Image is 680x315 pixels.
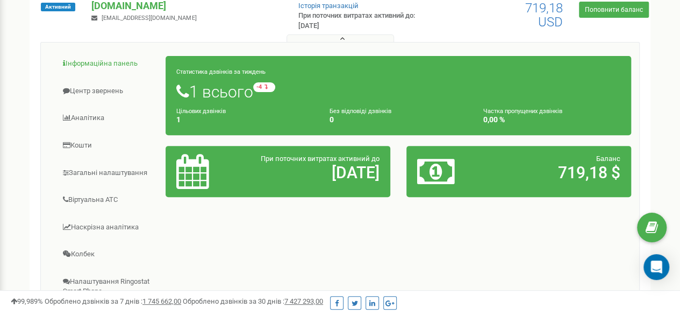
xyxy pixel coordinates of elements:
p: При поточних витратах активний до: [DATE] [298,11,436,31]
a: Центр звернень [49,78,166,104]
a: Інформаційна панель [49,51,166,77]
span: Оброблено дзвінків за 7 днів : [45,297,181,305]
small: Без відповіді дзвінків [330,108,391,115]
h4: 1 [176,116,313,124]
span: Оброблено дзвінків за 30 днів : [183,297,323,305]
span: 719,18 USD [525,1,563,30]
div: Open Intercom Messenger [643,254,669,280]
a: Кошти [49,132,166,159]
h2: [DATE] [249,164,380,181]
a: Аналiтика [49,105,166,131]
a: Віртуальна АТС [49,187,166,213]
a: Колбек [49,241,166,268]
small: -4 [253,82,275,92]
a: Налаштування Ringostat Smart Phone [49,269,166,305]
h4: 0,00 % [483,116,620,124]
small: Статистика дзвінків за тиждень [176,68,266,75]
a: Загальні налаштування [49,160,166,186]
span: 99,989% [11,297,43,305]
small: Частка пропущених дзвінків [483,108,562,115]
h4: 0 [330,116,467,124]
u: 1 745 662,00 [142,297,181,305]
a: Поповнити баланс [579,2,649,18]
span: Активний [41,3,75,11]
span: [EMAIL_ADDRESS][DOMAIN_NAME] [102,15,196,22]
h1: 1 всього [176,82,620,101]
span: Баланс [596,155,620,163]
h2: 719,18 $ [490,164,620,181]
small: Цільових дзвінків [176,108,226,115]
a: Наскрізна аналітика [49,214,166,241]
span: При поточних витратах активний до [261,155,380,163]
a: Історія транзакцій [298,2,359,10]
u: 7 427 293,00 [284,297,323,305]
